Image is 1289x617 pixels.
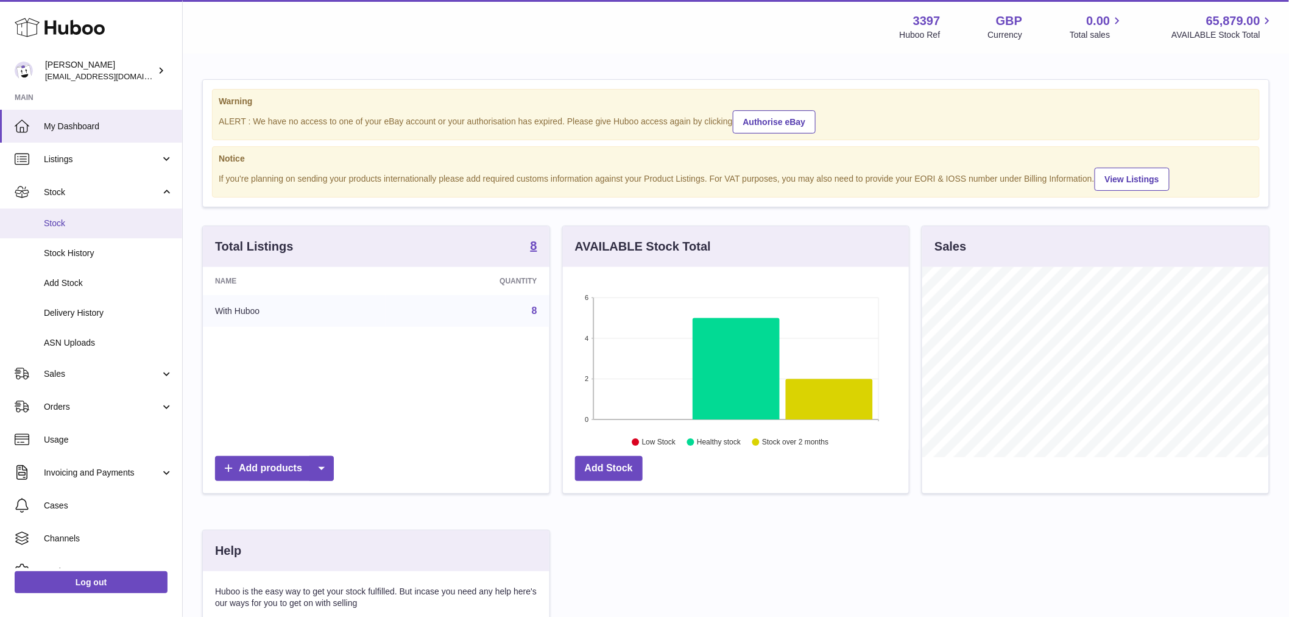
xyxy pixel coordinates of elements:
span: 65,879.00 [1206,13,1260,29]
td: With Huboo [203,295,386,327]
span: Orders [44,401,160,413]
span: Stock [44,187,160,198]
span: Add Stock [44,277,173,289]
strong: 3397 [913,13,941,29]
text: 2 [585,376,588,383]
span: My Dashboard [44,121,173,132]
span: Cases [44,500,173,512]
strong: GBP [996,13,1022,29]
div: Huboo Ref [900,29,941,41]
span: Usage [44,434,173,446]
a: View Listings [1095,168,1170,191]
div: Currency [988,29,1023,41]
text: Healthy stock [697,438,741,447]
span: ASN Uploads [44,337,173,349]
span: Delivery History [44,307,173,319]
a: 0.00 Total sales [1070,13,1124,41]
strong: Notice [219,153,1253,165]
a: 8 [532,305,537,316]
span: AVAILABLE Stock Total [1171,29,1274,41]
h3: Help [215,543,241,559]
h3: AVAILABLE Stock Total [575,238,711,255]
div: [PERSON_NAME] [45,59,155,82]
span: Settings [44,566,173,577]
span: Total sales [1070,29,1124,41]
a: Log out [15,571,168,593]
text: 0 [585,416,588,423]
span: 0.00 [1087,13,1111,29]
a: 65,879.00 AVAILABLE Stock Total [1171,13,1274,41]
a: Add products [215,456,334,481]
a: 8 [531,240,537,254]
a: Authorise eBay [733,110,816,134]
h3: Total Listings [215,238,294,255]
h3: Sales [934,238,966,255]
text: Stock over 2 months [762,438,828,447]
img: sales@canchema.com [15,62,33,80]
span: Invoicing and Payments [44,467,160,479]
a: Add Stock [575,456,643,481]
div: ALERT : We have no access to one of your eBay account or your authorisation has expired. Please g... [219,109,1253,134]
div: If you're planning on sending your products internationally please add required customs informati... [219,166,1253,191]
p: Huboo is the easy way to get your stock fulfilled. But incase you need any help here's our ways f... [215,586,537,609]
span: Stock History [44,248,173,259]
th: Quantity [386,267,549,295]
text: Low Stock [642,438,676,447]
th: Name [203,267,386,295]
span: Sales [44,368,160,380]
span: [EMAIL_ADDRESS][DOMAIN_NAME] [45,71,179,81]
strong: Warning [219,96,1253,107]
strong: 8 [531,240,537,252]
span: Stock [44,218,173,229]
span: Listings [44,154,160,165]
span: Channels [44,533,173,544]
text: 6 [585,294,588,301]
text: 4 [585,335,588,342]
